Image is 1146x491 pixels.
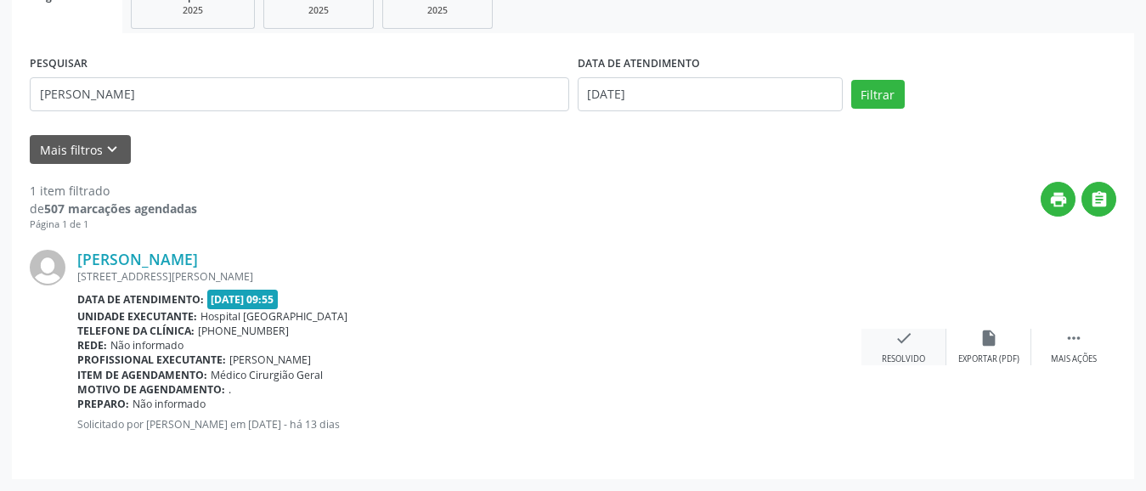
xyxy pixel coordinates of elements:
span: [PHONE_NUMBER] [198,324,289,338]
i: check [895,329,913,347]
span: Não informado [110,338,183,353]
span: [DATE] 09:55 [207,290,279,309]
b: Profissional executante: [77,353,226,367]
i:  [1064,329,1083,347]
span: [PERSON_NAME] [229,353,311,367]
span: Hospital [GEOGRAPHIC_DATA] [200,309,347,324]
label: PESQUISAR [30,51,88,77]
i: insert_drive_file [979,329,998,347]
span: . [229,382,231,397]
input: Nome, CNS [30,77,569,111]
i:  [1090,190,1109,209]
div: Exportar (PDF) [958,353,1019,365]
span: Não informado [133,397,206,411]
div: 2025 [395,4,480,17]
b: Unidade executante: [77,309,197,324]
button: print [1041,182,1075,217]
i: keyboard_arrow_down [103,140,121,159]
p: Solicitado por [PERSON_NAME] em [DATE] - há 13 dias [77,417,861,432]
i: print [1049,190,1068,209]
div: [STREET_ADDRESS][PERSON_NAME] [77,269,861,284]
strong: 507 marcações agendadas [44,200,197,217]
button:  [1081,182,1116,217]
b: Telefone da clínica: [77,324,195,338]
div: de [30,200,197,217]
span: Médico Cirurgião Geral [211,368,323,382]
button: Mais filtroskeyboard_arrow_down [30,135,131,165]
b: Preparo: [77,397,129,411]
a: [PERSON_NAME] [77,250,198,268]
label: DATA DE ATENDIMENTO [578,51,700,77]
button: Filtrar [851,80,905,109]
div: Página 1 de 1 [30,217,197,232]
b: Rede: [77,338,107,353]
b: Data de atendimento: [77,292,204,307]
b: Item de agendamento: [77,368,207,382]
img: img [30,250,65,285]
div: 2025 [276,4,361,17]
div: 1 item filtrado [30,182,197,200]
input: Selecione um intervalo [578,77,843,111]
div: Mais ações [1051,353,1097,365]
div: 2025 [144,4,242,17]
b: Motivo de agendamento: [77,382,225,397]
div: Resolvido [882,353,925,365]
